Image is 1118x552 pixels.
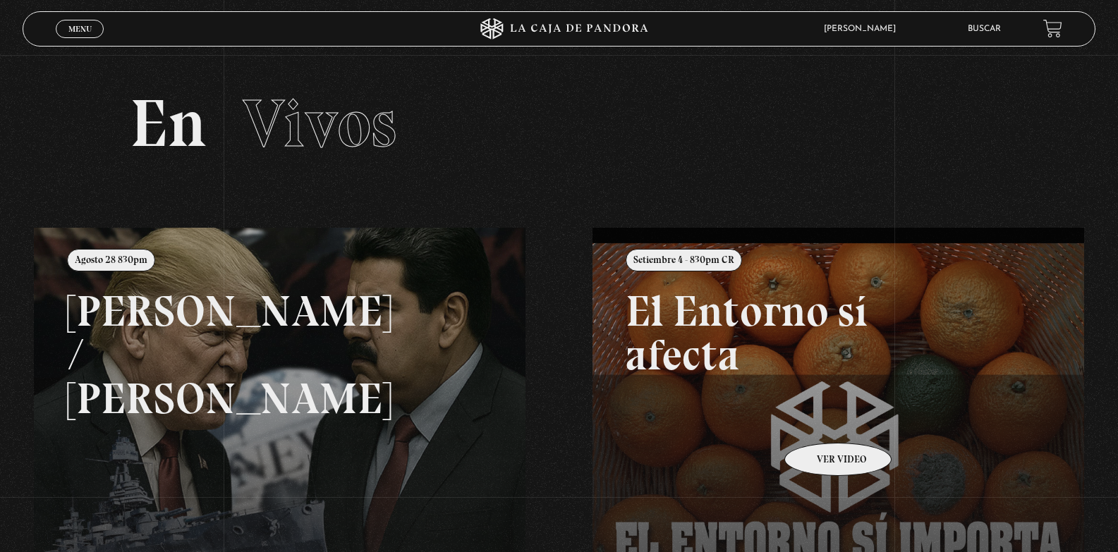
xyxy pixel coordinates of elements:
span: Vivos [243,83,396,164]
a: View your shopping cart [1043,19,1062,38]
span: [PERSON_NAME] [817,25,910,33]
span: Cerrar [63,36,97,46]
a: Buscar [968,25,1001,33]
span: Menu [68,25,92,33]
h2: En [130,90,988,157]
